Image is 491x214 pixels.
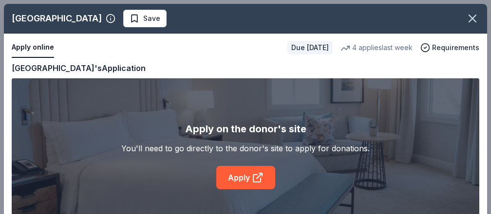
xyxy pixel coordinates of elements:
div: Due [DATE] [287,41,333,54]
button: Save [123,10,167,27]
div: Apply on the donor's site [185,121,306,137]
div: You'll need to go directly to the donor's site to apply for donations. [121,143,370,154]
a: Apply [216,166,275,189]
button: Apply online [12,37,54,58]
div: [GEOGRAPHIC_DATA] [12,11,102,26]
span: Save [143,13,160,24]
button: Requirements [420,42,479,53]
div: 4 applies last week [340,42,413,53]
span: Requirements [432,42,479,53]
div: [GEOGRAPHIC_DATA]'s Application [12,62,146,74]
